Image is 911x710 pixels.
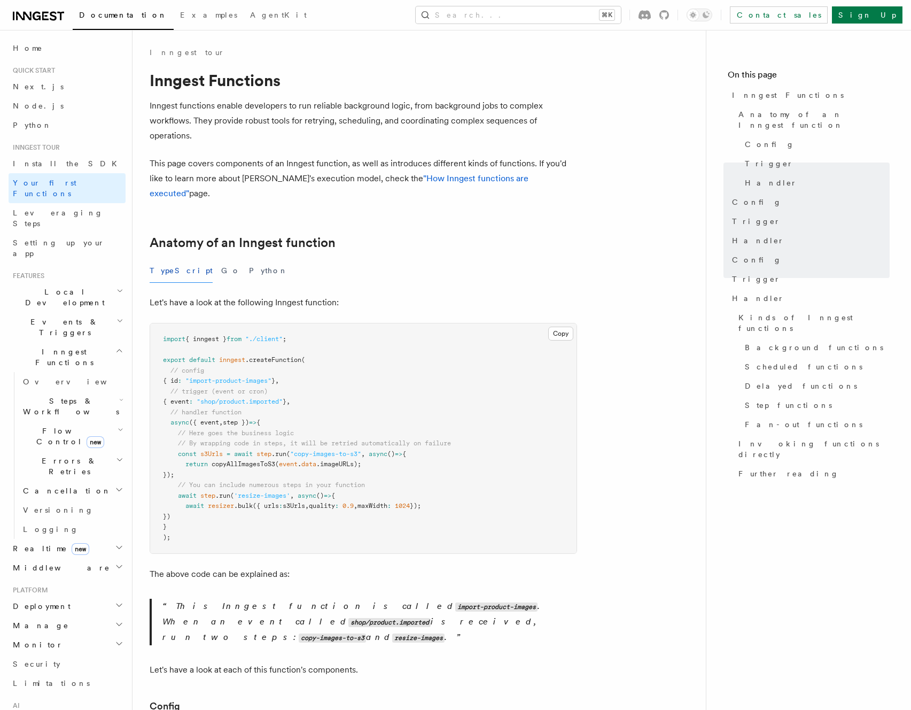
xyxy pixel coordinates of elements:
p: This Inngest function is called . When an event called is received, run two steps: and . [162,599,577,645]
span: Background functions [745,342,883,353]
p: Let's have a look at the following Inngest function: [150,295,577,310]
span: Leveraging Steps [13,209,103,228]
a: Config [728,192,890,212]
a: Delayed functions [741,376,890,396]
h1: Inngest Functions [150,71,577,90]
p: This page covers components of an Inngest function, as well as introduces different kinds of func... [150,156,577,201]
a: Handler [728,231,890,250]
a: Handler [741,173,890,192]
a: Versioning [19,500,126,520]
a: Security [9,654,126,674]
button: Manage [9,616,126,635]
span: Examples [180,11,237,19]
a: Home [9,38,126,58]
div: Inngest Functions [9,372,126,539]
span: }); [410,502,421,510]
button: Python [249,259,288,283]
a: Kinds of Inngest functions [734,308,890,338]
span: Invoking functions directly [738,438,890,460]
a: Trigger [741,154,890,173]
span: . [298,460,301,468]
span: .run [271,450,286,458]
a: Your first Functions [9,173,126,203]
span: Install the SDK [13,159,123,168]
a: Background functions [741,338,890,357]
span: Setting up your app [13,238,105,258]
span: // By wrapping code in steps, it will be retried automatically on failure [178,439,451,447]
span: } [271,377,275,384]
a: Trigger [728,269,890,289]
code: resize-images [392,634,445,643]
a: Further reading [734,464,890,483]
span: async [170,419,189,426]
span: , [361,450,365,458]
span: const [178,450,197,458]
span: 1024 [395,502,410,510]
span: ({ urls [253,502,279,510]
span: Your first Functions [13,179,76,198]
span: Config [732,197,782,207]
span: Scheduled functions [745,361,862,372]
button: TypeScript [150,259,213,283]
span: , [290,492,294,499]
span: () [387,450,395,458]
span: Anatomy of an Inngest function [738,109,890,130]
span: "shop/product.imported" [197,398,283,405]
a: Leveraging Steps [9,203,126,233]
span: Next.js [13,82,64,91]
span: , [219,419,223,426]
span: , [286,398,290,405]
span: Quick start [9,66,55,75]
span: } [283,398,286,405]
span: Trigger [732,274,781,284]
span: => [249,419,256,426]
a: Limitations [9,674,126,693]
a: Step functions [741,396,890,415]
span: Config [745,139,795,150]
code: import-product-images [455,603,538,612]
a: Fan-out functions [741,415,890,434]
a: Next.js [9,77,126,96]
span: Handler [745,177,797,188]
a: Python [9,115,126,135]
span: , [305,502,309,510]
span: inngest [219,356,245,364]
span: Delayed functions [745,381,857,391]
button: Realtimenew [9,539,126,558]
a: Config [728,250,890,269]
span: s3Urls [200,450,223,458]
span: 0.9 [342,502,354,510]
span: s3Urls [283,502,305,510]
p: The above code can be explained as: [150,567,577,582]
span: Security [13,660,60,668]
button: Flow Controlnew [19,421,126,451]
a: Handler [728,289,890,308]
span: Deployment [9,601,71,612]
span: Platform [9,586,48,595]
span: Realtime [9,543,89,554]
span: Trigger [732,216,781,227]
a: Config [741,135,890,154]
span: Middleware [9,562,110,573]
span: Step functions [745,400,832,411]
span: { [256,419,260,426]
span: Inngest tour [9,143,60,152]
span: = [227,450,230,458]
button: Copy [548,327,573,341]
p: Let's have a look at each of this function's components. [150,662,577,677]
span: step [200,492,215,499]
span: Node.js [13,102,64,110]
span: await [185,502,204,510]
a: Examples [174,3,244,29]
a: Trigger [728,212,890,231]
span: step [256,450,271,458]
span: Versioning [23,506,94,514]
span: // trigger (event or cron) [170,388,268,395]
span: "./client" [245,335,283,343]
a: Anatomy of an Inngest function [734,105,890,135]
span: .imageURLs); [316,460,361,468]
span: ( [230,492,234,499]
span: import [163,335,185,343]
span: : [279,502,283,510]
span: await [234,450,253,458]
